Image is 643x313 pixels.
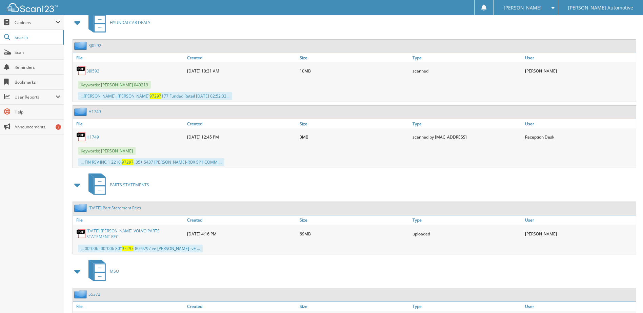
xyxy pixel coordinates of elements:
[15,20,56,25] span: Cabinets
[298,226,410,241] div: 69MB
[122,159,134,165] span: 97297
[122,246,134,251] span: 97297
[73,302,185,311] a: File
[74,290,88,298] img: folder2.png
[298,53,410,62] a: Size
[76,66,86,76] img: PDF.png
[86,228,184,239] a: [DATE] [PERSON_NAME] VOLVO PARTS STATEMENT REC.
[84,171,149,198] a: PARTS STATEMENTS
[110,20,150,25] span: HYUNDAI CAR DEALS
[411,119,523,128] a: Type
[185,119,298,128] a: Created
[15,79,60,85] span: Bookmarks
[7,3,58,12] img: scan123-logo-white.svg
[185,302,298,311] a: Created
[185,215,298,225] a: Created
[78,245,203,252] div: ... 00°006 -00°006 80° -80°9797 ve [PERSON_NAME] -vE ...
[88,205,141,211] a: [DATE] Part Statement Recs
[298,64,410,78] div: 10MB
[88,291,100,297] a: 55372
[298,119,410,128] a: Size
[73,215,185,225] a: File
[84,9,150,36] a: HYUNDAI CAR DEALS
[110,268,119,274] span: MSO
[298,302,410,311] a: Size
[411,226,523,241] div: uploaded
[523,130,636,144] div: Reception Desk
[74,41,88,50] img: folder2.png
[73,53,185,62] a: File
[110,182,149,188] span: PARTS STATEMENTS
[411,130,523,144] div: scanned by [MAC_ADDRESS]
[86,68,99,74] a: 3J0592
[298,130,410,144] div: 3MB
[149,93,161,99] span: 97297
[523,302,636,311] a: User
[73,119,185,128] a: File
[185,64,298,78] div: [DATE] 10:31 AM
[523,64,636,78] div: [PERSON_NAME]
[88,109,101,114] a: H1749
[185,53,298,62] a: Created
[411,215,523,225] a: Type
[568,6,633,10] span: [PERSON_NAME] Automotive
[523,53,636,62] a: User
[15,49,60,55] span: Scan
[78,81,151,89] span: Keywords: [PERSON_NAME] 040219
[78,158,224,166] div: ... FIN RSV INC 1 2210. ..35+ 5437 [PERSON_NAME]-ROX SP1 COMM ...
[78,147,136,155] span: Keywords: [PERSON_NAME]
[523,119,636,128] a: User
[56,124,61,130] div: 2
[15,35,59,40] span: Search
[74,204,88,212] img: folder2.png
[15,64,60,70] span: Reminders
[504,6,542,10] span: [PERSON_NAME]
[74,107,88,116] img: folder2.png
[88,43,101,48] a: 3J0592
[86,134,99,140] a: H1749
[523,226,636,241] div: [PERSON_NAME]
[185,130,298,144] div: [DATE] 12:45 PM
[76,229,86,239] img: PDF.png
[411,53,523,62] a: Type
[15,109,60,115] span: Help
[78,92,232,100] div: ...[PERSON_NAME], [PERSON_NAME] 177 Funded Retail [DATE] 02:52:33...
[298,215,410,225] a: Size
[523,215,636,225] a: User
[15,124,60,130] span: Announcements
[84,258,119,285] a: MSO
[15,94,56,100] span: User Reports
[411,64,523,78] div: scanned
[411,302,523,311] a: Type
[185,226,298,241] div: [DATE] 4:16 PM
[76,132,86,142] img: PDF.png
